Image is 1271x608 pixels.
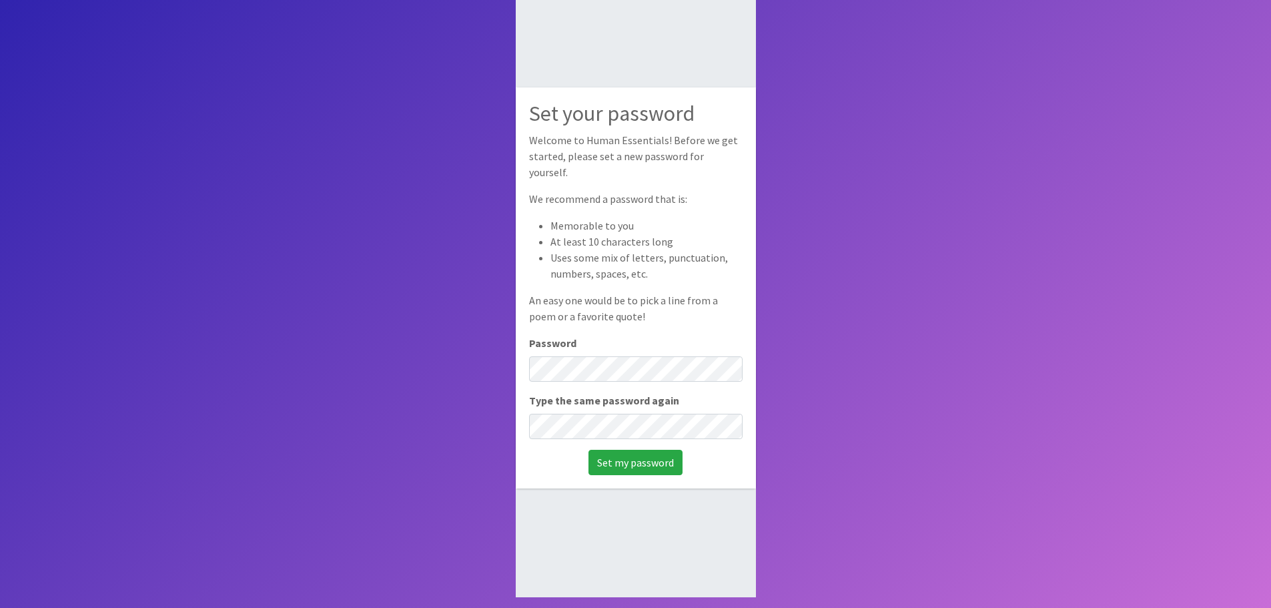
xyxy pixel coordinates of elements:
[529,101,743,126] h2: Set your password
[529,292,743,324] p: An easy one would be to pick a line from a poem or a favorite quote!
[550,234,743,250] li: At least 10 characters long
[529,335,576,351] label: Password
[529,191,743,207] p: We recommend a password that is:
[588,450,683,475] input: Set my password
[550,250,743,282] li: Uses some mix of letters, punctuation, numbers, spaces, etc.
[529,132,743,180] p: Welcome to Human Essentials! Before we get started, please set a new password for yourself.
[529,392,679,408] label: Type the same password again
[550,218,743,234] li: Memorable to you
